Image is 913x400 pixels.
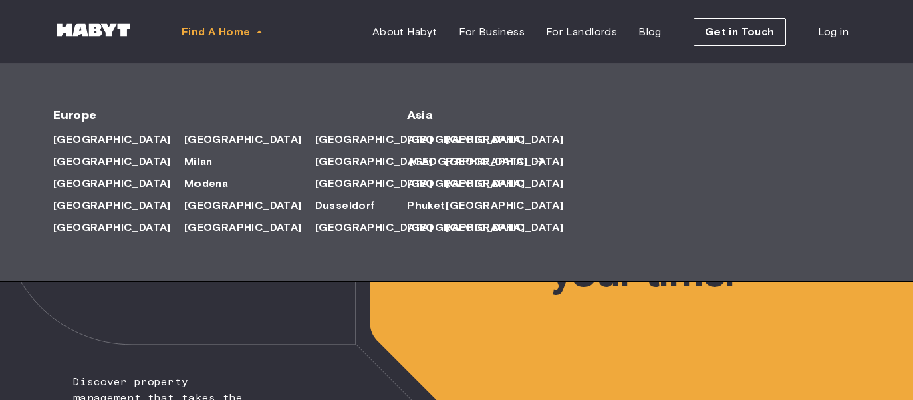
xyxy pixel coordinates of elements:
span: Get in Touch [705,24,775,40]
a: [GEOGRAPHIC_DATA] [53,220,184,236]
a: [GEOGRAPHIC_DATA] [315,132,446,148]
a: [GEOGRAPHIC_DATA] [407,220,538,236]
a: [GEOGRAPHIC_DATA] [446,176,577,192]
span: [GEOGRAPHIC_DATA] [407,176,525,192]
a: Phuket [407,198,459,214]
span: [GEOGRAPHIC_DATA] [315,154,433,170]
a: Modena [184,176,241,192]
span: [GEOGRAPHIC_DATA] [315,220,433,236]
span: [GEOGRAPHIC_DATA] [184,220,302,236]
a: [GEOGRAPHIC_DATA] [407,176,538,192]
a: [GEOGRAPHIC_DATA] [53,198,184,214]
a: For Landlords [535,19,628,45]
span: [GEOGRAPHIC_DATA] [315,176,433,192]
a: Blog [628,19,672,45]
a: About Habyt [362,19,448,45]
span: [GEOGRAPHIC_DATA] [407,132,525,148]
a: [GEOGRAPHIC_DATA] [53,132,184,148]
span: [GEOGRAPHIC_DATA] [53,132,171,148]
a: [GEOGRAPHIC_DATA] [315,176,446,192]
a: Dusseldorf [315,198,389,214]
a: [GEOGRAPHIC_DATA] [410,154,541,170]
a: Log in [807,19,860,45]
span: [GEOGRAPHIC_DATA] [315,132,433,148]
span: [GEOGRAPHIC_DATA] [53,176,171,192]
span: Phuket [407,198,445,214]
span: [GEOGRAPHIC_DATA] [446,198,563,214]
a: [GEOGRAPHIC_DATA] [315,154,446,170]
span: [GEOGRAPHIC_DATA] [184,198,302,214]
span: Blog [638,24,662,40]
span: Log in [818,24,849,40]
span: [GEOGRAPHIC_DATA] [407,220,525,236]
a: Milan [184,154,226,170]
span: Dusseldorf [315,198,376,214]
span: [GEOGRAPHIC_DATA] [53,198,171,214]
a: [GEOGRAPHIC_DATA] [446,220,577,236]
span: [GEOGRAPHIC_DATA] [184,132,302,148]
a: [GEOGRAPHIC_DATA] [446,132,577,148]
span: [GEOGRAPHIC_DATA] [410,154,527,170]
span: Find A Home [182,24,250,40]
span: Modena [184,176,228,192]
a: [GEOGRAPHIC_DATA] [446,198,577,214]
a: [GEOGRAPHIC_DATA] [184,198,315,214]
a: [GEOGRAPHIC_DATA] [53,176,184,192]
span: Europe [53,107,364,123]
span: [GEOGRAPHIC_DATA] [53,220,171,236]
a: For Business [448,19,535,45]
span: [GEOGRAPHIC_DATA] [53,154,171,170]
a: [GEOGRAPHIC_DATA] [53,154,184,170]
a: [GEOGRAPHIC_DATA] [184,220,315,236]
a: [GEOGRAPHIC_DATA] [446,154,577,170]
span: Milan [184,154,213,170]
span: About Habyt [372,24,437,40]
a: [GEOGRAPHIC_DATA] [184,132,315,148]
a: [GEOGRAPHIC_DATA] [407,132,538,148]
a: [GEOGRAPHIC_DATA] [315,220,446,236]
button: Find A Home [171,19,274,45]
button: Get in Touch [694,18,786,46]
span: For Landlords [546,24,617,40]
img: Habyt [53,23,134,37]
span: For Business [459,24,525,40]
span: Asia [407,107,506,123]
